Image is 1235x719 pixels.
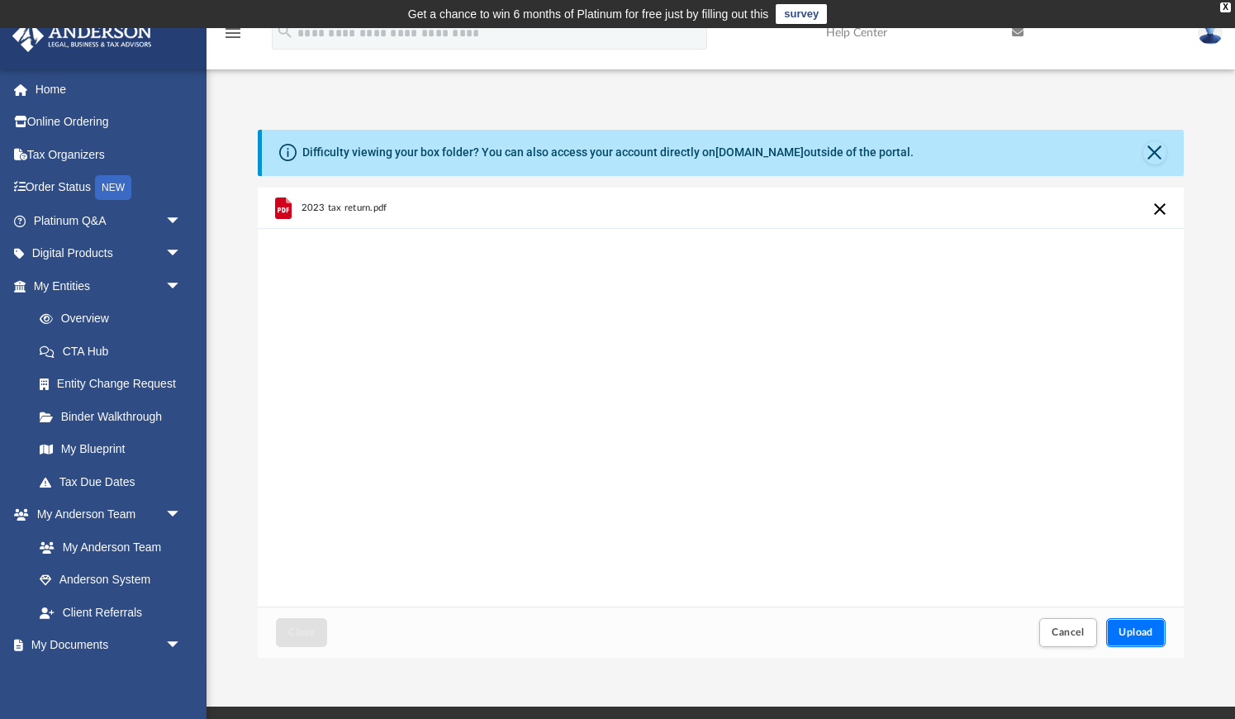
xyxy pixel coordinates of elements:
[23,433,198,466] a: My Blueprint
[7,20,157,52] img: Anderson Advisors Platinum Portal
[23,302,207,336] a: Overview
[302,202,387,213] span: 2023 tax return.pdf
[715,145,804,159] a: [DOMAIN_NAME]
[276,618,327,647] button: Close
[165,237,198,271] span: arrow_drop_down
[165,629,198,663] span: arrow_drop_down
[23,335,207,368] a: CTA Hub
[12,73,207,106] a: Home
[1039,618,1097,647] button: Cancel
[23,368,207,401] a: Entity Change Request
[1143,141,1166,164] button: Close
[302,144,914,161] div: Difficulty viewing your box folder? You can also access your account directly on outside of the p...
[23,661,190,694] a: Box
[12,237,207,270] a: Digital Productsarrow_drop_down
[1198,21,1223,45] img: User Pic
[23,465,207,498] a: Tax Due Dates
[23,564,198,597] a: Anderson System
[12,629,198,662] a: My Documentsarrow_drop_down
[408,4,769,24] div: Get a chance to win 6 months of Platinum for free just by filling out this
[258,188,1184,658] div: Upload
[223,31,243,43] a: menu
[12,204,207,237] a: Platinum Q&Aarrow_drop_down
[165,204,198,238] span: arrow_drop_down
[276,22,294,40] i: search
[165,498,198,532] span: arrow_drop_down
[223,23,243,43] i: menu
[23,400,207,433] a: Binder Walkthrough
[1106,618,1166,647] button: Upload
[23,596,198,629] a: Client Referrals
[95,175,131,200] div: NEW
[23,531,190,564] a: My Anderson Team
[165,269,198,303] span: arrow_drop_down
[258,188,1184,607] div: grid
[12,498,198,531] a: My Anderson Teamarrow_drop_down
[1119,627,1153,637] span: Upload
[12,269,207,302] a: My Entitiesarrow_drop_down
[12,171,207,205] a: Order StatusNEW
[12,106,207,139] a: Online Ordering
[12,138,207,171] a: Tax Organizers
[776,4,827,24] a: survey
[288,627,315,637] span: Close
[1052,627,1085,637] span: Cancel
[1151,199,1171,219] button: Cancel this upload
[1220,2,1231,12] div: close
